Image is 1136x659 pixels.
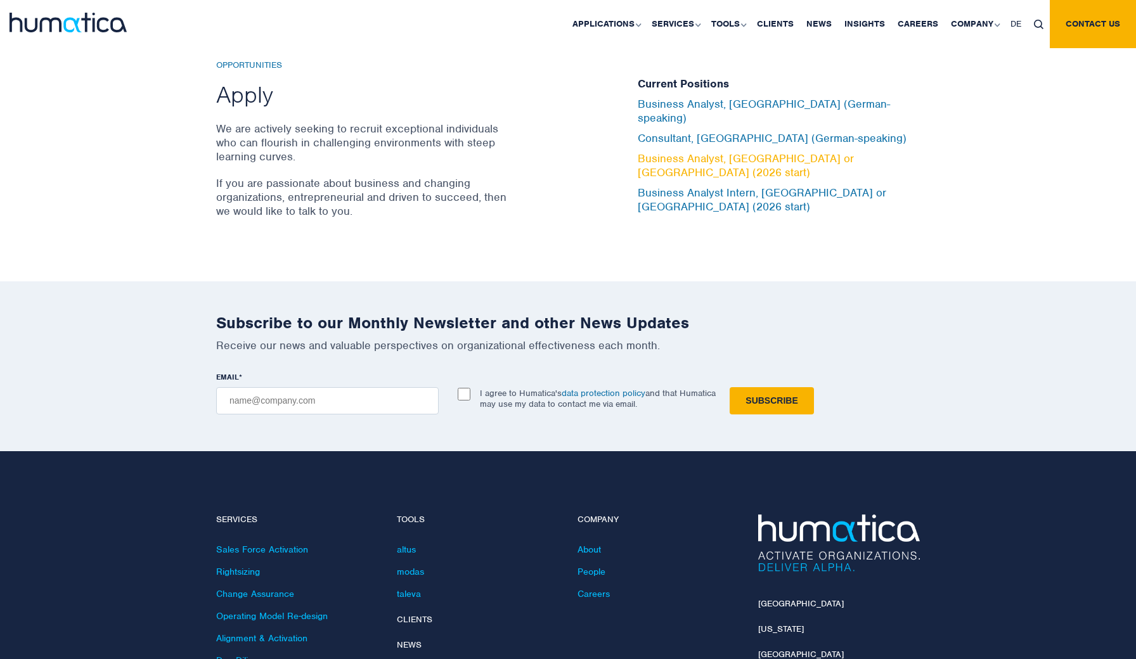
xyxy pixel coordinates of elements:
[216,313,920,333] h2: Subscribe to our Monthly Newsletter and other News Updates
[730,387,813,414] input: Subscribe
[638,77,920,91] h5: Current Positions
[216,176,511,218] p: If you are passionate about business and changing organizations, entrepreneurial and driven to su...
[216,122,511,163] p: We are actively seeking to recruit exceptional individuals who can flourish in challenging enviro...
[397,544,416,555] a: altus
[578,566,605,577] a: People
[397,639,422,650] a: News
[397,614,432,625] a: Clients
[562,388,645,399] a: data protection policy
[758,515,920,572] img: Humatica
[578,588,610,599] a: Careers
[638,97,890,125] a: Business Analyst, [GEOGRAPHIC_DATA] (German-speaking)
[216,588,294,599] a: Change Assurance
[638,131,907,145] a: Consultant, [GEOGRAPHIC_DATA] (German-speaking)
[216,372,239,382] span: EMAIL
[1034,20,1043,29] img: search_icon
[1010,18,1021,29] span: DE
[397,588,421,599] a: taleva
[10,13,127,32] img: logo
[758,624,804,634] a: [US_STATE]
[758,598,844,609] a: [GEOGRAPHIC_DATA]
[216,338,920,352] p: Receive our news and valuable perspectives on organizational effectiveness each month.
[216,80,511,109] h2: Apply
[458,388,470,400] input: I agree to Humatica'sdata protection policyand that Humatica may use my data to contact me via em...
[480,388,716,409] p: I agree to Humatica's and that Humatica may use my data to contact me via email.
[397,515,558,525] h4: Tools
[216,515,378,525] h4: Services
[216,632,307,644] a: Alignment & Activation
[216,544,308,555] a: Sales Force Activation
[638,151,854,179] a: Business Analyst, [GEOGRAPHIC_DATA] or [GEOGRAPHIC_DATA] (2026 start)
[216,60,511,71] h6: Opportunities
[638,186,886,214] a: Business Analyst Intern, [GEOGRAPHIC_DATA] or [GEOGRAPHIC_DATA] (2026 start)
[216,387,439,414] input: name@company.com
[216,566,260,577] a: Rightsizing
[397,566,424,577] a: modas
[216,610,328,622] a: Operating Model Re-design
[578,544,601,555] a: About
[578,515,739,525] h4: Company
